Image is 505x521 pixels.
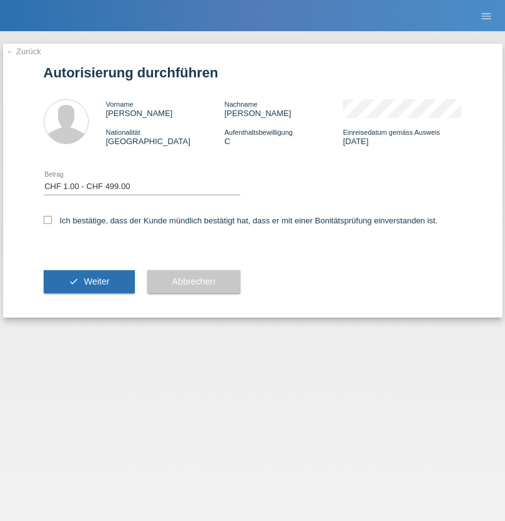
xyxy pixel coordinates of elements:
[106,100,134,108] span: Vorname
[343,127,461,146] div: [DATE]
[224,99,343,118] div: [PERSON_NAME]
[44,65,462,80] h1: Autorisierung durchführen
[84,276,109,286] span: Weiter
[172,276,215,286] span: Abbrechen
[474,12,499,19] a: menu
[106,129,140,136] span: Nationalität
[224,100,257,108] span: Nachname
[6,47,41,56] a: ← Zurück
[106,127,225,146] div: [GEOGRAPHIC_DATA]
[69,276,79,286] i: check
[343,129,439,136] span: Einreisedatum gemäss Ausweis
[224,127,343,146] div: C
[44,216,438,225] label: Ich bestätige, dass der Kunde mündlich bestätigt hat, dass er mit einer Bonitätsprüfung einversta...
[224,129,292,136] span: Aufenthaltsbewilligung
[147,270,240,294] button: Abbrechen
[44,270,135,294] button: check Weiter
[106,99,225,118] div: [PERSON_NAME]
[480,10,493,22] i: menu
